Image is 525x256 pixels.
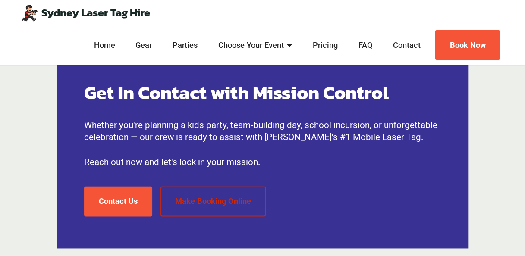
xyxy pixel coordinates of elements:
[170,40,200,51] a: Parties
[133,40,154,51] a: Gear
[41,7,150,18] a: Sydney Laser Tag Hire
[311,40,340,51] a: Pricing
[216,40,295,51] a: Choose Your Event
[435,30,500,60] a: Book Now
[21,4,38,22] img: Mobile Laser Tag Parties Sydney
[356,40,375,51] a: FAQ
[91,40,117,51] a: Home
[84,186,152,216] a: Contact Us
[391,40,423,51] a: Contact
[84,78,389,106] strong: Get In Contact with Mission Control
[84,119,441,169] p: Whether you're planning a kids party, team-building day, school incursion, or unforgettable celeb...
[160,186,266,216] a: Make Booking Online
